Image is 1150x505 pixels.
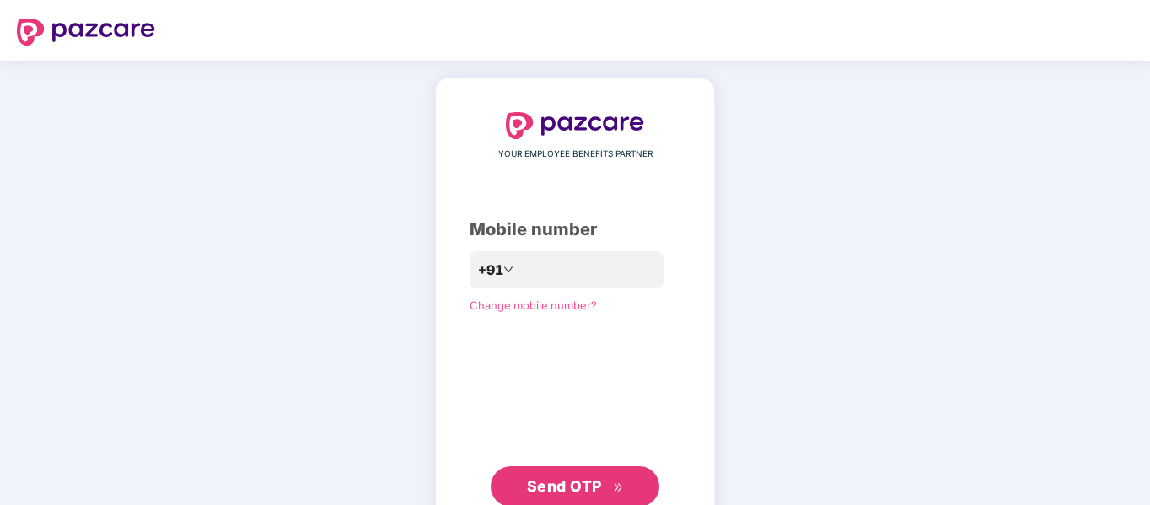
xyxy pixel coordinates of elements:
span: YOUR EMPLOYEE BENEFITS PARTNER [498,148,653,161]
span: +91 [478,260,503,281]
img: logo [17,19,155,46]
a: Change mobile number? [470,298,597,312]
span: down [503,265,513,275]
div: Mobile number [470,217,680,243]
span: Send OTP [527,477,602,495]
span: double-right [613,482,624,493]
img: logo [506,112,644,139]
